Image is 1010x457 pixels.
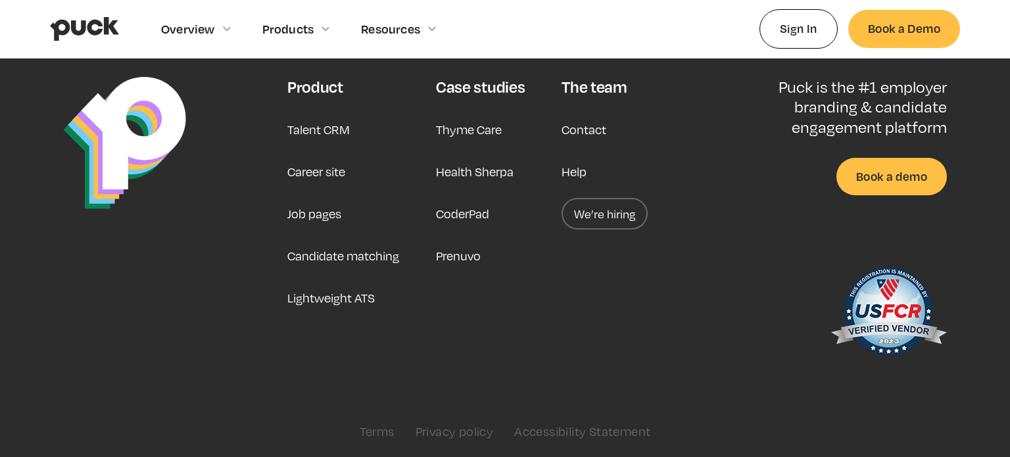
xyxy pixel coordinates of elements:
[63,77,186,209] img: Puck Logo
[562,156,587,187] a: Help
[436,156,514,187] a: Health Sherpa
[287,282,375,314] a: Lightweight ATS
[161,22,215,36] div: Overview
[287,114,350,145] a: Talent CRM
[562,77,627,97] div: The team
[416,424,494,439] a: Privacy policy
[836,158,947,195] a: Book a demo
[360,424,395,439] a: Terms
[759,9,838,48] a: Sign In
[562,114,606,145] a: Contact
[262,22,314,36] div: Products
[514,424,650,439] a: Accessibility Statement
[736,77,947,137] p: Puck is the #1 employer branding & candidate engagement platform
[436,240,481,272] a: Prenuvo
[436,77,525,97] div: Case studies
[361,22,420,36] div: Resources
[287,156,345,187] a: Career site
[287,240,399,272] a: Candidate matching
[287,198,341,229] a: Job pages
[830,261,947,366] img: US Federal Contractor Registration System for Award Management Verified Vendor Seal
[436,198,489,229] a: CoderPad
[287,77,343,97] div: Product
[562,198,648,229] a: We’re hiring
[436,114,502,145] a: Thyme Care
[848,10,960,47] a: Book a Demo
